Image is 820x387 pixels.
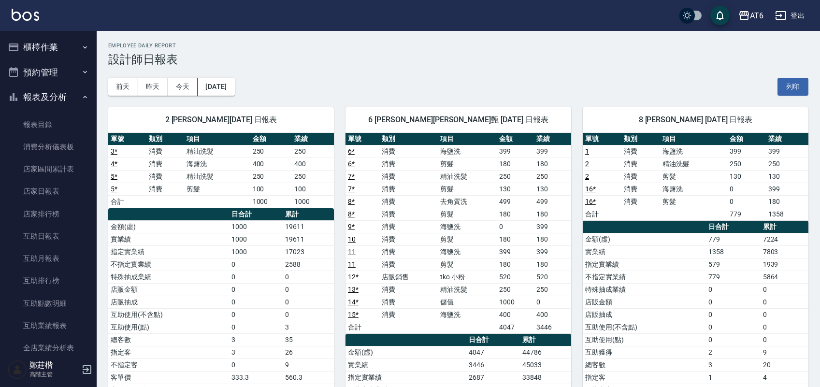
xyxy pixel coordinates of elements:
[727,158,766,170] td: 250
[761,296,808,308] td: 0
[660,145,727,158] td: 海鹽洗
[761,258,808,271] td: 1939
[534,170,571,183] td: 250
[292,145,334,158] td: 250
[594,115,797,125] span: 8 [PERSON_NAME] [DATE] 日報表
[761,308,808,321] td: 0
[497,258,534,271] td: 180
[108,371,229,384] td: 客單價
[108,233,229,245] td: 實業績
[292,183,334,195] td: 100
[283,220,334,233] td: 19611
[283,371,334,384] td: 560.3
[4,136,93,158] a: 消費分析儀表板
[660,170,727,183] td: 剪髮
[345,346,466,358] td: 金額(虛)
[292,158,334,170] td: 400
[4,60,93,85] button: 預約管理
[108,43,808,49] h2: Employee Daily Report
[184,158,250,170] td: 海鹽洗
[761,233,808,245] td: 7224
[283,346,334,358] td: 26
[534,296,571,308] td: 0
[706,233,761,245] td: 779
[497,233,534,245] td: 180
[379,170,438,183] td: 消費
[520,371,571,384] td: 33848
[706,258,761,271] td: 579
[12,9,39,21] img: Logo
[229,220,282,233] td: 1000
[108,346,229,358] td: 指定客
[706,358,761,371] td: 3
[534,208,571,220] td: 180
[583,296,706,308] td: 店販金額
[497,133,534,145] th: 金額
[438,296,496,308] td: 儲值
[761,283,808,296] td: 0
[379,208,438,220] td: 消費
[766,158,808,170] td: 250
[283,296,334,308] td: 0
[706,333,761,346] td: 0
[585,147,589,155] a: 1
[766,195,808,208] td: 180
[585,160,589,168] a: 2
[585,172,589,180] a: 2
[727,145,766,158] td: 399
[4,315,93,337] a: 互助業績報表
[706,346,761,358] td: 2
[583,258,706,271] td: 指定實業績
[534,233,571,245] td: 180
[4,85,93,110] button: 報表及分析
[497,158,534,170] td: 180
[29,370,79,379] p: 高階主管
[168,78,198,96] button: 今天
[184,183,250,195] td: 剪髮
[534,258,571,271] td: 180
[534,183,571,195] td: 130
[621,183,660,195] td: 消費
[706,308,761,321] td: 0
[706,245,761,258] td: 1358
[660,195,727,208] td: 剪髮
[761,271,808,283] td: 5864
[534,195,571,208] td: 499
[108,133,146,145] th: 單號
[4,180,93,202] a: 店家日報表
[520,334,571,346] th: 累計
[292,170,334,183] td: 250
[357,115,560,125] span: 6 [PERSON_NAME][PERSON_NAME]甄 [DATE] 日報表
[466,346,519,358] td: 4047
[497,283,534,296] td: 250
[766,133,808,145] th: 業績
[345,358,466,371] td: 實業績
[438,208,496,220] td: 剪髮
[534,133,571,145] th: 業績
[29,360,79,370] h5: 鄭莛楷
[379,233,438,245] td: 消費
[283,271,334,283] td: 0
[583,358,706,371] td: 總客數
[108,271,229,283] td: 特殊抽成業績
[108,283,229,296] td: 店販金額
[766,183,808,195] td: 399
[379,245,438,258] td: 消費
[348,248,356,256] a: 11
[184,133,250,145] th: 項目
[379,220,438,233] td: 消費
[184,145,250,158] td: 精油洗髮
[250,133,292,145] th: 金額
[4,203,93,225] a: 店家排行榜
[621,145,660,158] td: 消費
[706,371,761,384] td: 1
[621,133,660,145] th: 類別
[438,158,496,170] td: 剪髮
[497,296,534,308] td: 1000
[534,271,571,283] td: 520
[438,133,496,145] th: 項目
[184,170,250,183] td: 精油洗髮
[108,321,229,333] td: 互助使用(點)
[250,183,292,195] td: 100
[497,145,534,158] td: 399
